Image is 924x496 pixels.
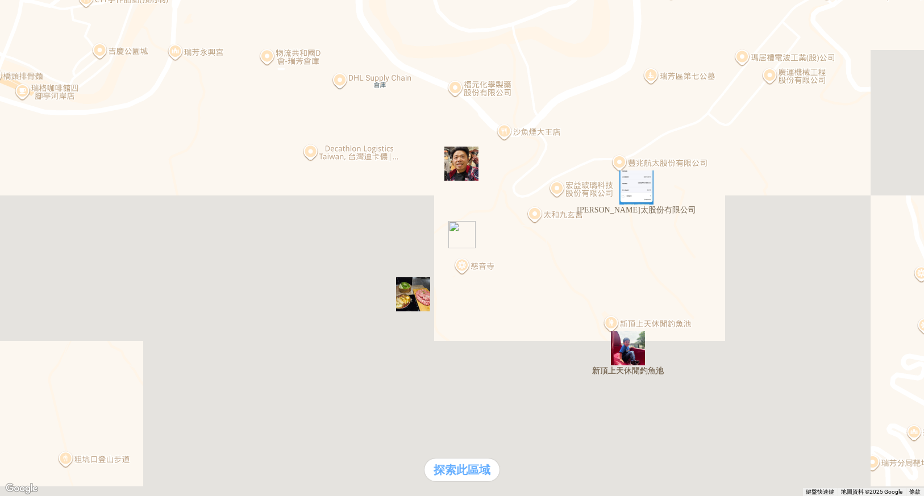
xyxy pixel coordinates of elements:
[424,459,500,481] div: 探索此區域
[841,489,902,495] span: 地圖資料 ©2025 Google
[606,327,650,370] div: 新頂上天休閒釣魚池
[909,489,921,495] a: 條款 (在新分頁中開啟)
[806,488,834,496] button: 鍵盤快速鍵
[3,481,40,496] a: 在 Google 地圖上開啟這個區域 (開啟新視窗)
[3,481,40,496] img: Google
